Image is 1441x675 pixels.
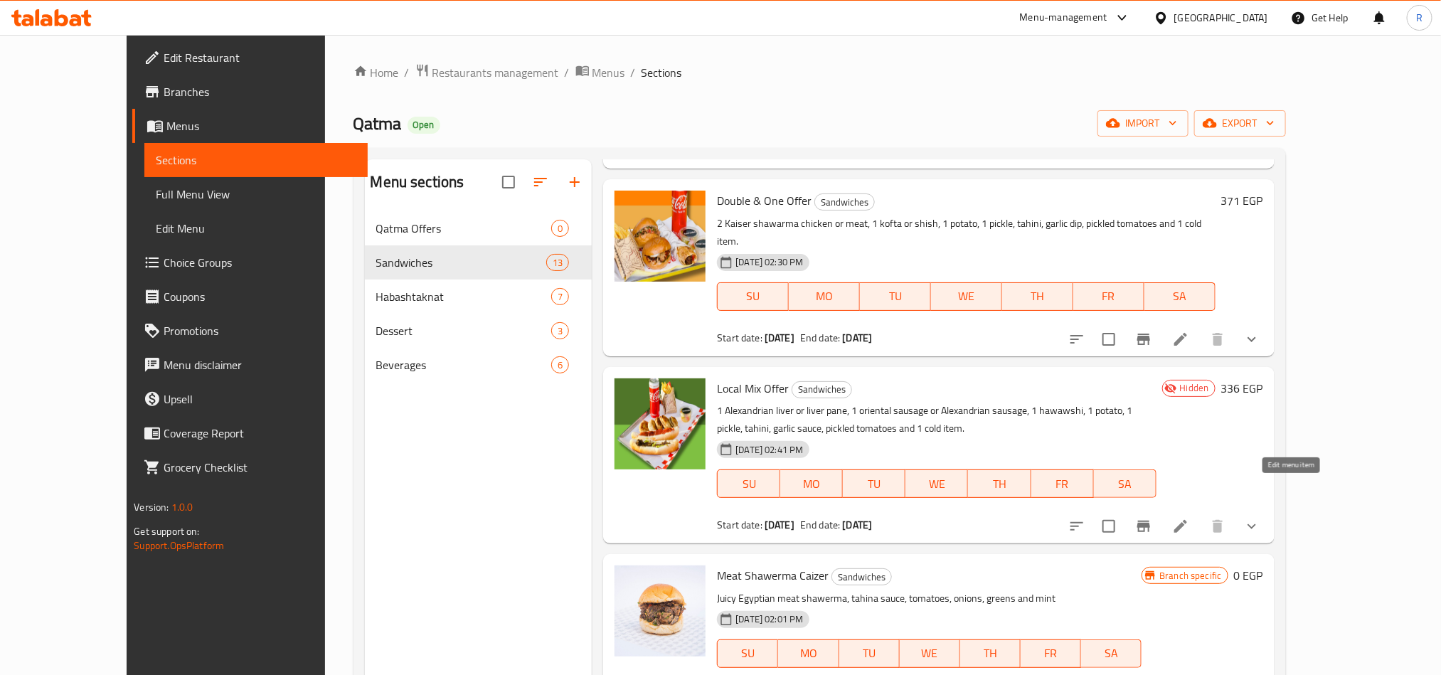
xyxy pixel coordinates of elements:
h6: 336 EGP [1221,378,1263,398]
img: Meat Shawerma Caizer [615,565,706,657]
span: Open [408,119,440,131]
span: SU [723,474,775,494]
span: Sections [642,64,682,81]
span: Hidden [1174,381,1215,395]
span: Double & One Offer [717,190,812,211]
a: Support.OpsPlatform [134,536,224,555]
span: Start date: [717,329,762,347]
span: MO [784,643,833,664]
span: TH [974,474,1025,494]
a: Menu disclaimer [132,348,367,382]
span: Version: [134,498,169,516]
span: Grocery Checklist [164,459,356,476]
div: Sandwiches13 [365,245,592,280]
button: WE [905,469,968,498]
button: FR [1073,282,1144,311]
a: Branches [132,75,367,109]
span: MO [786,474,837,494]
span: [DATE] 02:01 PM [730,612,809,626]
div: Qatma Offers0 [365,211,592,245]
button: WE [931,282,1002,311]
span: Sandwiches [792,381,851,398]
button: SA [1094,469,1156,498]
div: items [551,322,569,339]
span: Qatma [353,107,402,139]
span: R [1416,10,1423,26]
a: Edit Restaurant [132,41,367,75]
li: / [631,64,636,81]
span: Upsell [164,390,356,408]
div: Beverages [376,356,552,373]
h6: 371 EGP [1221,191,1263,211]
div: Sandwiches [792,381,852,398]
span: [DATE] 02:30 PM [730,255,809,269]
span: Edit Menu [156,220,356,237]
button: TH [1002,282,1073,311]
span: Choice Groups [164,254,356,271]
span: 6 [552,358,568,372]
b: [DATE] [765,329,794,347]
a: Coupons [132,280,367,314]
a: Menus [575,63,625,82]
span: WE [911,474,962,494]
button: FR [1031,469,1094,498]
div: items [551,356,569,373]
span: Coupons [164,288,356,305]
span: Start date: [717,516,762,534]
div: Sandwiches [831,568,892,585]
span: WE [937,286,996,307]
span: Menus [166,117,356,134]
button: FR [1021,639,1081,668]
button: import [1097,110,1189,137]
nav: Menu sections [365,206,592,388]
b: [DATE] [843,516,873,534]
span: Menus [592,64,625,81]
button: TH [960,639,1021,668]
button: SU [717,469,780,498]
span: Habashtaknat [376,288,552,305]
span: export [1206,115,1275,132]
a: Restaurants management [415,63,559,82]
div: Sandwiches [814,193,875,211]
p: 2 Kaiser shawarma chicken or meat, 1 kofta or shish, 1 potato, 1 pickle, tahini, garlic dip, pick... [717,215,1215,250]
span: Sandwiches [376,254,546,271]
button: MO [778,639,839,668]
span: FR [1026,643,1075,664]
span: 7 [552,290,568,304]
span: TU [866,286,925,307]
b: [DATE] [765,516,794,534]
div: Habashtaknat7 [365,280,592,314]
a: Menus [132,109,367,143]
a: Full Menu View [144,177,367,211]
button: show more [1235,322,1269,356]
span: End date: [800,329,840,347]
span: SA [1150,286,1210,307]
a: Edit Menu [144,211,367,245]
img: Double & One Offer [615,191,706,282]
h6: 0 EGP [1234,565,1263,585]
span: Select all sections [494,167,523,197]
div: [GEOGRAPHIC_DATA] [1174,10,1268,26]
a: Choice Groups [132,245,367,280]
span: SA [1087,643,1136,664]
span: MO [794,286,854,307]
span: SU [723,643,772,664]
span: WE [905,643,955,664]
button: SA [1081,639,1142,668]
span: Sandwiches [815,194,874,211]
button: show more [1235,509,1269,543]
span: Promotions [164,322,356,339]
span: TH [966,643,1015,664]
span: Edit Restaurant [164,49,356,66]
span: [DATE] 02:41 PM [730,443,809,457]
span: TU [849,474,900,494]
button: TU [860,282,931,311]
p: Juicy Egyptian meat shawerma, tahina sauce, tomatoes, onions, greens and mint [717,590,1142,607]
button: sort-choices [1060,509,1094,543]
img: Local Mix Offer [615,378,706,469]
span: Qatma Offers [376,220,552,237]
span: 3 [552,324,568,338]
a: Edit menu item [1172,331,1189,348]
